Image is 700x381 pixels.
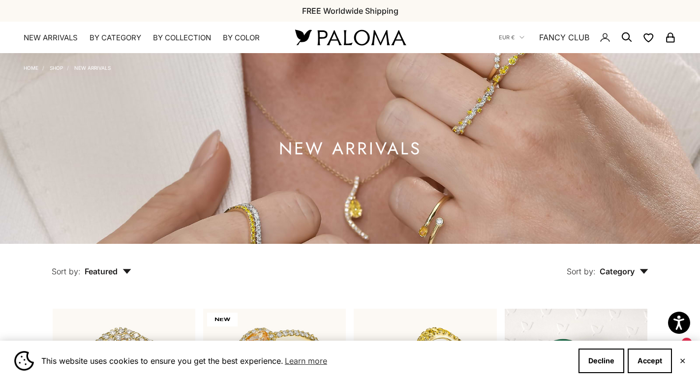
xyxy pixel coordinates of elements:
span: NEW [207,313,238,326]
a: NEW ARRIVALS [24,33,78,43]
span: Featured [85,266,131,276]
nav: Primary navigation [24,33,272,43]
button: EUR € [499,33,524,42]
summary: By Category [90,33,141,43]
button: Sort by: Category [544,244,671,285]
span: Sort by: [52,266,81,276]
span: Sort by: [567,266,596,276]
span: Category [600,266,648,276]
summary: By Color [223,33,260,43]
p: FREE Worldwide Shipping [302,4,398,17]
nav: Breadcrumb [24,63,111,71]
button: Sort by: Featured [29,244,154,285]
h1: NEW ARRIVALS [279,143,422,155]
button: Accept [628,349,672,373]
a: Shop [50,65,63,71]
summary: By Collection [153,33,211,43]
span: This website uses cookies to ensure you get the best experience. [41,353,571,368]
img: Cookie banner [14,351,34,371]
span: EUR € [499,33,515,42]
a: NEW ARRIVALS [74,65,111,71]
a: FANCY CLUB [539,31,589,44]
nav: Secondary navigation [499,22,676,53]
button: Decline [578,349,624,373]
button: Close [679,358,686,364]
a: Learn more [283,353,329,368]
a: Home [24,65,38,71]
